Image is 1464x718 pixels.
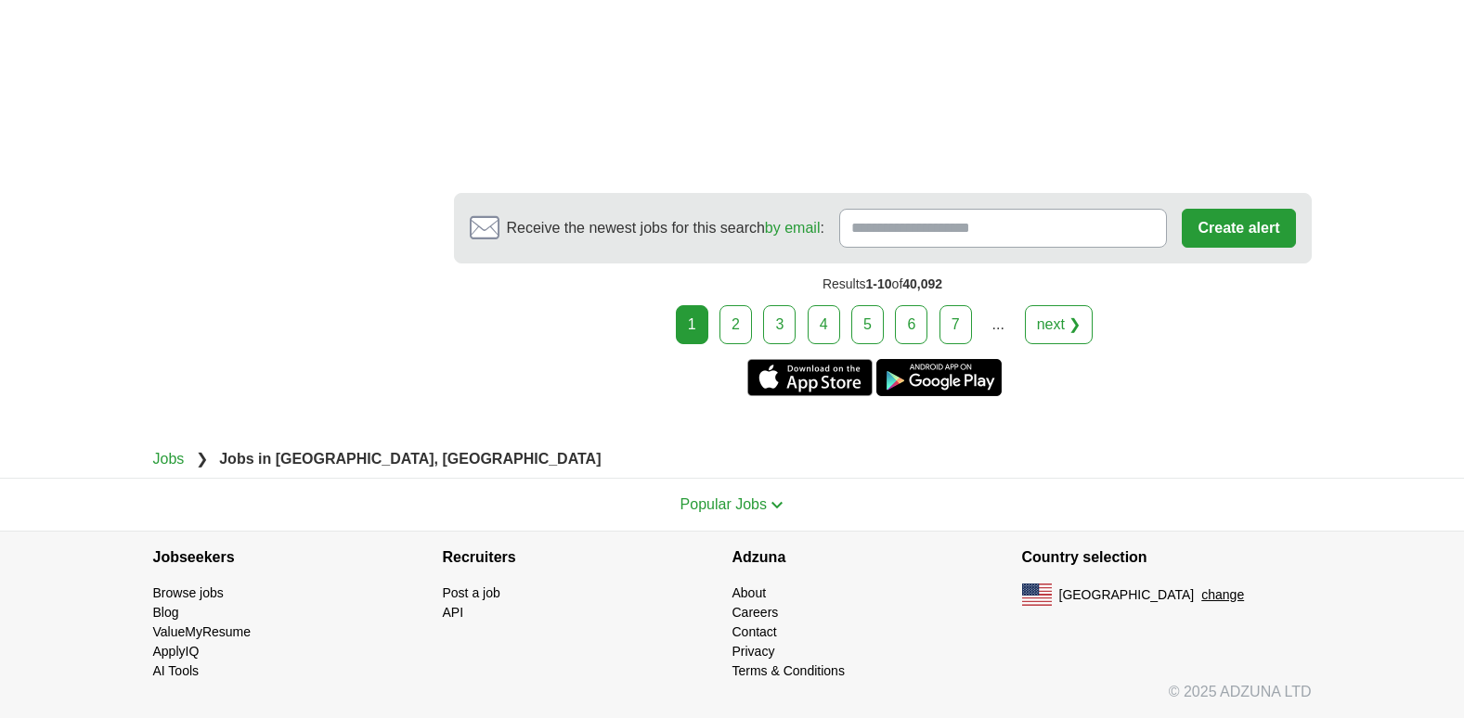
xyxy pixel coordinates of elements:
img: US flag [1022,583,1052,606]
a: Jobs [153,451,185,467]
button: change [1201,585,1244,605]
div: ... [979,306,1017,343]
span: ❯ [196,451,208,467]
a: next ❯ [1025,305,1094,344]
a: 2 [719,305,752,344]
a: by email [765,220,821,236]
span: [GEOGRAPHIC_DATA] [1059,585,1195,605]
button: Create alert [1182,209,1295,248]
h4: Country selection [1022,532,1312,583]
a: Contact [732,624,777,639]
a: 6 [895,305,927,344]
div: © 2025 ADZUNA LTD [138,681,1327,718]
div: 1 [676,305,708,344]
a: Get the Android app [876,359,1002,396]
div: Results of [454,263,1312,305]
span: Popular Jobs [680,496,767,512]
a: 5 [851,305,884,344]
strong: Jobs in [GEOGRAPHIC_DATA], [GEOGRAPHIC_DATA] [219,451,601,467]
a: Post a job [443,585,500,600]
img: toggle icon [771,501,784,509]
a: Blog [153,605,179,620]
a: Careers [732,605,779,620]
a: 3 [763,305,796,344]
a: Terms & Conditions [732,663,845,678]
a: 7 [939,305,972,344]
span: 1-10 [866,276,892,291]
a: 4 [808,305,840,344]
a: Get the iPhone app [747,359,873,396]
span: Receive the newest jobs for this search : [507,217,824,239]
a: Browse jobs [153,585,224,600]
a: ApplyIQ [153,644,200,659]
a: About [732,585,767,600]
a: Privacy [732,644,775,659]
a: API [443,605,464,620]
a: ValueMyResume [153,624,252,639]
a: AI Tools [153,663,200,678]
span: 40,092 [902,276,942,291]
